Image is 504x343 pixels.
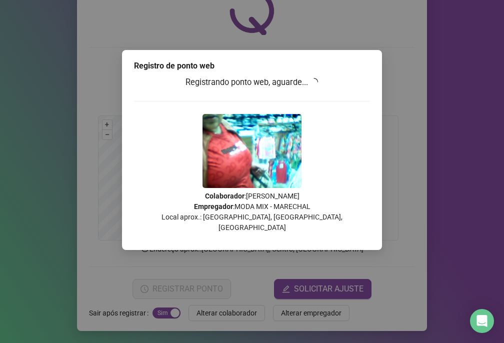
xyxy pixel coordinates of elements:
img: 9k= [202,114,301,188]
p: : [PERSON_NAME] : MODA MIX - MARECHAL Local aprox.: [GEOGRAPHIC_DATA], [GEOGRAPHIC_DATA], [GEOGRA... [134,191,370,233]
strong: Colaborador [205,192,244,200]
strong: Empregador [194,202,233,210]
div: Open Intercom Messenger [470,309,494,333]
span: loading [310,78,318,86]
h3: Registrando ponto web, aguarde... [134,76,370,89]
div: Registro de ponto web [134,60,370,72]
